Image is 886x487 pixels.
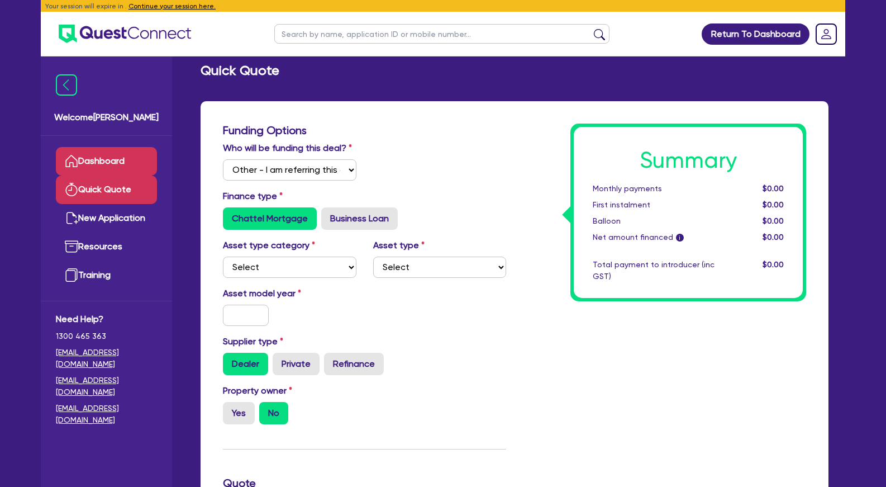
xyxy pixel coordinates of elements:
[56,176,157,204] a: Quick Quote
[56,233,157,261] a: Resources
[56,313,157,326] span: Need Help?
[223,141,352,155] label: Who will be funding this deal?
[676,234,684,242] span: i
[584,231,723,243] div: Net amount financed
[763,200,784,209] span: $0.00
[201,63,279,79] h2: Quick Quote
[56,375,157,398] a: [EMAIL_ADDRESS][DOMAIN_NAME]
[702,23,809,45] a: Return To Dashboard
[584,215,723,227] div: Balloon
[65,211,78,225] img: new-application
[59,25,191,43] img: quest-connect-logo-blue
[321,207,398,230] label: Business Loan
[223,124,506,137] h3: Funding Options
[215,287,365,300] label: Asset model year
[593,147,784,174] h1: Summary
[65,183,78,196] img: quick-quote
[223,239,315,252] label: Asset type category
[584,183,723,195] div: Monthly payments
[65,240,78,253] img: resources
[56,204,157,233] a: New Application
[274,24,609,44] input: Search by name, application ID or mobile number...
[56,403,157,426] a: [EMAIL_ADDRESS][DOMAIN_NAME]
[373,239,425,252] label: Asset type
[223,353,268,375] label: Dealer
[763,260,784,269] span: $0.00
[223,190,283,203] label: Finance type
[223,402,255,424] label: Yes
[56,261,157,290] a: Training
[259,402,288,424] label: No
[273,353,320,375] label: Private
[223,207,317,230] label: Chattel Mortgage
[763,216,784,225] span: $0.00
[128,1,216,11] button: Continue your session here.
[56,347,157,370] a: [EMAIL_ADDRESS][DOMAIN_NAME]
[763,184,784,193] span: $0.00
[56,330,157,342] span: 1300 465 363
[324,353,384,375] label: Refinance
[56,74,77,96] img: icon-menu-close
[812,20,841,49] a: Dropdown toggle
[54,111,159,124] span: Welcome [PERSON_NAME]
[584,199,723,211] div: First instalment
[763,233,784,242] span: $0.00
[56,147,157,176] a: Dashboard
[584,259,723,282] div: Total payment to introducer (inc GST)
[223,335,283,348] label: Supplier type
[223,384,292,398] label: Property owner
[65,268,78,282] img: training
